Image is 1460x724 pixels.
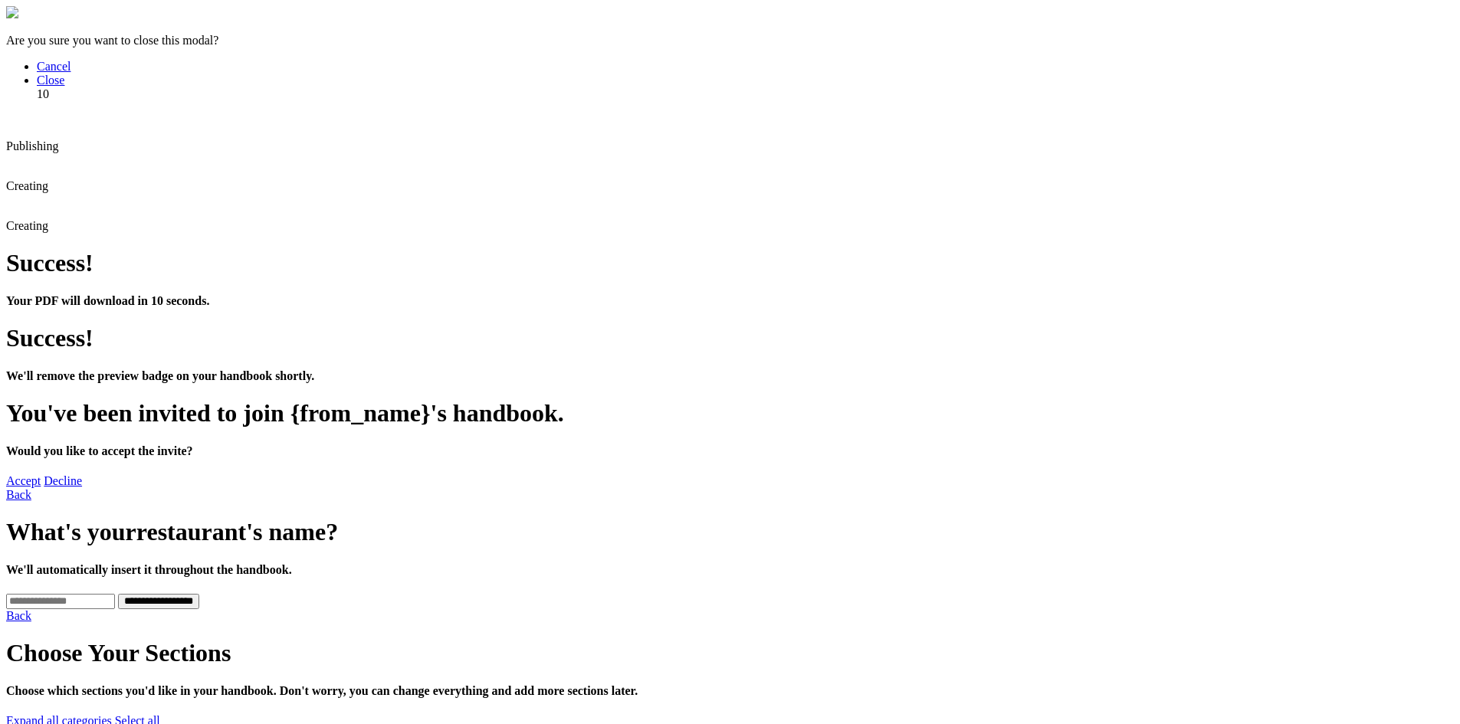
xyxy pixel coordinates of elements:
span: restaurant [136,518,246,545]
h4: Choose which sections you'd like in your handbook. Don't worry, you can change everything and add... [6,684,1454,698]
h1: Choose Your Sections [6,639,1454,667]
h1: You've been invited to join {from_name}'s handbook. [6,399,1454,428]
span: Creating [6,219,48,232]
span: Publishing [6,139,58,152]
span: Creating [6,179,48,192]
h1: Success! [6,324,1454,352]
span: 10 [37,87,49,100]
h4: We'll automatically insert it throughout the handbook. [6,563,1454,577]
h1: Success! [6,249,1454,277]
p: Are you sure you want to close this modal? [6,34,1454,48]
a: Back [6,488,31,501]
a: Decline [44,474,82,487]
a: Back [6,609,31,622]
h4: Would you like to accept the invite? [6,444,1454,458]
h1: What's your 's name? [6,518,1454,546]
a: Close [37,74,64,87]
img: close-modal.svg [6,6,18,18]
h4: We'll remove the preview badge on your handbook shortly. [6,369,1454,383]
h4: Your PDF will download in 10 seconds. [6,294,1454,308]
a: Cancel [37,60,71,73]
a: Accept [6,474,41,487]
